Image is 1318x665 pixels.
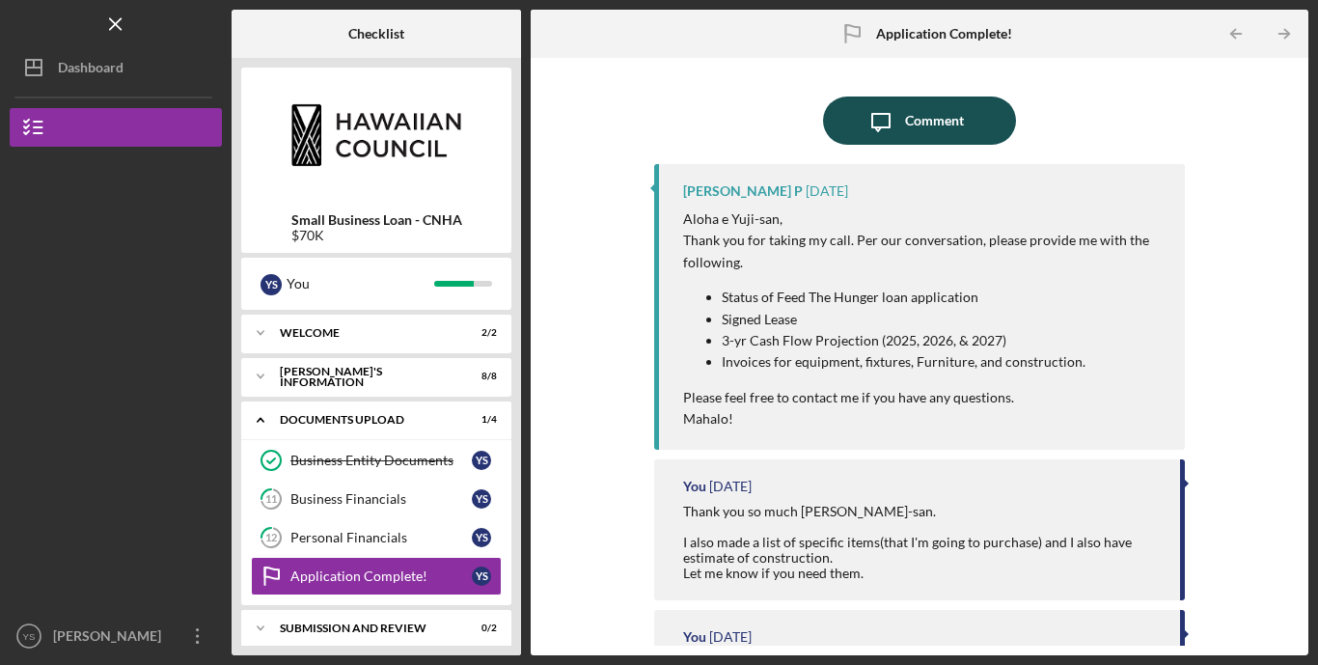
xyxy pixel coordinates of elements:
div: [PERSON_NAME]'S INFORMATION [280,366,449,388]
p: 3-yr Cash Flow Projection (2025, 2026, & 2027) [722,330,1166,351]
img: Product logo [241,77,511,193]
a: Business Entity DocumentsYS [251,441,502,480]
div: Thank you so much [PERSON_NAME]-san. I also made a list of specific items(that I'm going to purch... [683,504,1161,581]
p: Mahalo! [683,408,1166,429]
p: Aloha e Yuji-san, [683,208,1166,230]
button: Dashboard [10,48,222,87]
div: Dashboard [58,48,124,92]
div: Y S [472,451,491,470]
div: Business Entity Documents [290,453,472,468]
time: 2025-08-02 03:19 [709,479,752,494]
div: Y S [472,567,491,586]
div: Personal Financials [290,530,472,545]
div: You [683,629,706,645]
div: You [287,267,434,300]
p: Status of Feed The Hunger loan application [722,287,1166,308]
b: Checklist [348,26,404,42]
p: Please feel free to contact me if you have any questions. [683,387,1166,408]
div: SUBMISSION AND REVIEW [280,623,449,634]
b: Small Business Loan - CNHA [291,212,462,228]
div: Y S [261,274,282,295]
div: 0 / 2 [462,623,497,634]
div: Y S [472,528,491,547]
div: Y S [472,489,491,509]
div: 2 / 2 [462,327,497,339]
div: Comment [905,97,964,145]
button: YS[PERSON_NAME] [10,617,222,655]
p: Signed Lease [722,309,1166,330]
div: 8 / 8 [462,371,497,382]
p: Invoices for equipment, fixtures, Furniture, and construction. [722,351,1166,373]
div: DOCUMENTS UPLOAD [280,414,449,426]
div: [PERSON_NAME] P [683,183,803,199]
time: 2025-08-07 01:53 [806,183,848,199]
div: WELCOME [280,327,449,339]
time: 2025-08-02 03:10 [709,629,752,645]
text: YS [23,631,36,642]
p: Thank you for taking my call. Per our conversation, please provide me with the following. [683,230,1166,273]
div: You [683,479,706,494]
tspan: 11 [265,493,277,506]
div: [PERSON_NAME] [48,617,174,660]
a: 11Business FinancialsYS [251,480,502,518]
div: $70K [291,228,462,243]
div: 1 / 4 [462,414,497,426]
button: Comment [823,97,1016,145]
a: 12Personal FinancialsYS [251,518,502,557]
b: Application Complete! [876,26,1012,42]
div: Business Financials [290,491,472,507]
tspan: 12 [265,532,277,544]
a: Application Complete!YS [251,557,502,596]
div: Application Complete! [290,568,472,584]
